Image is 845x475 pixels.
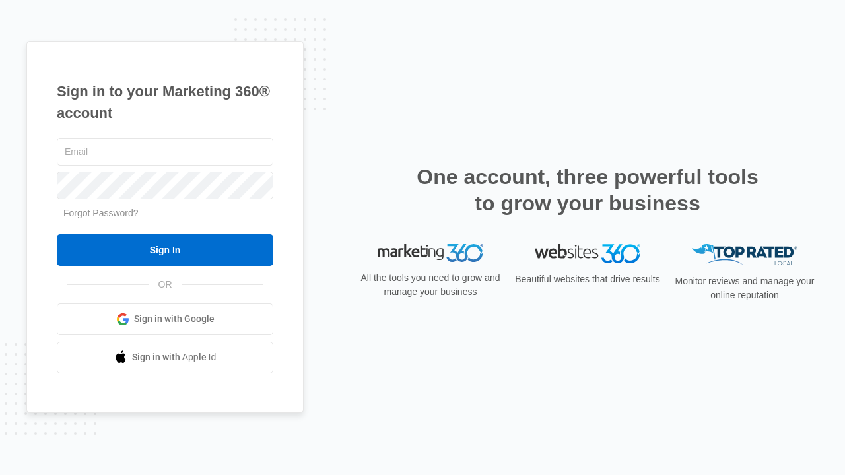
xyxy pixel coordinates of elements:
[514,272,661,286] p: Beautiful websites that drive results
[134,312,215,326] span: Sign in with Google
[57,342,273,373] a: Sign in with Apple Id
[57,138,273,166] input: Email
[63,208,139,218] a: Forgot Password?
[57,303,273,335] a: Sign in with Google
[413,164,762,216] h2: One account, three powerful tools to grow your business
[535,244,640,263] img: Websites 360
[671,274,819,302] p: Monitor reviews and manage your online reputation
[57,234,273,266] input: Sign In
[149,278,182,292] span: OR
[378,244,483,263] img: Marketing 360
[356,271,504,299] p: All the tools you need to grow and manage your business
[132,350,217,364] span: Sign in with Apple Id
[692,244,797,266] img: Top Rated Local
[57,80,273,124] h1: Sign in to your Marketing 360® account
